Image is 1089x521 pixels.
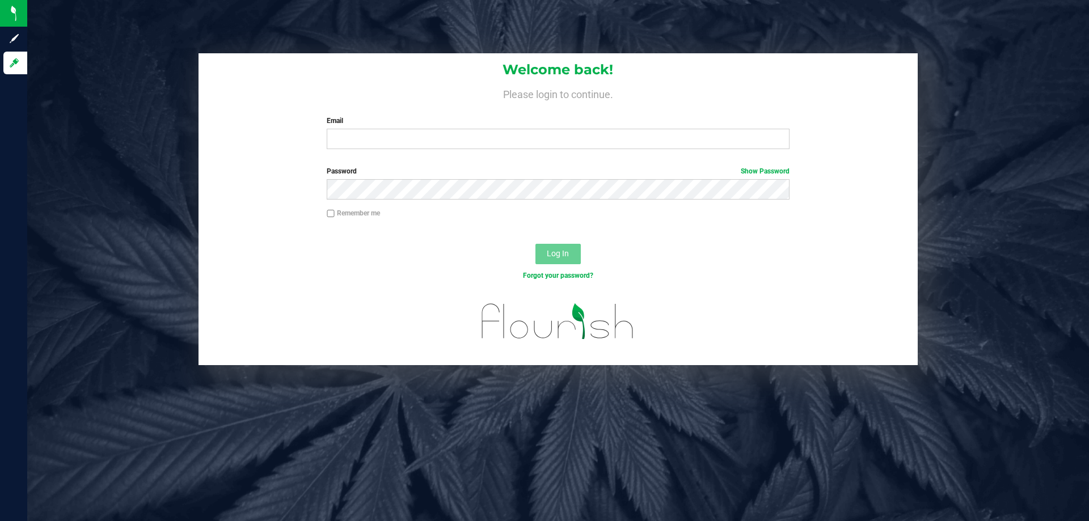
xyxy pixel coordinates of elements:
[199,62,918,77] h1: Welcome back!
[327,210,335,218] input: Remember me
[523,272,593,279] a: Forgot your password?
[199,86,918,100] h4: Please login to continue.
[741,167,790,175] a: Show Password
[327,208,380,218] label: Remember me
[535,244,581,264] button: Log In
[547,249,569,258] span: Log In
[468,293,648,350] img: flourish_logo.svg
[327,167,357,175] span: Password
[9,57,20,69] inline-svg: Log in
[327,116,789,126] label: Email
[9,33,20,44] inline-svg: Sign up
